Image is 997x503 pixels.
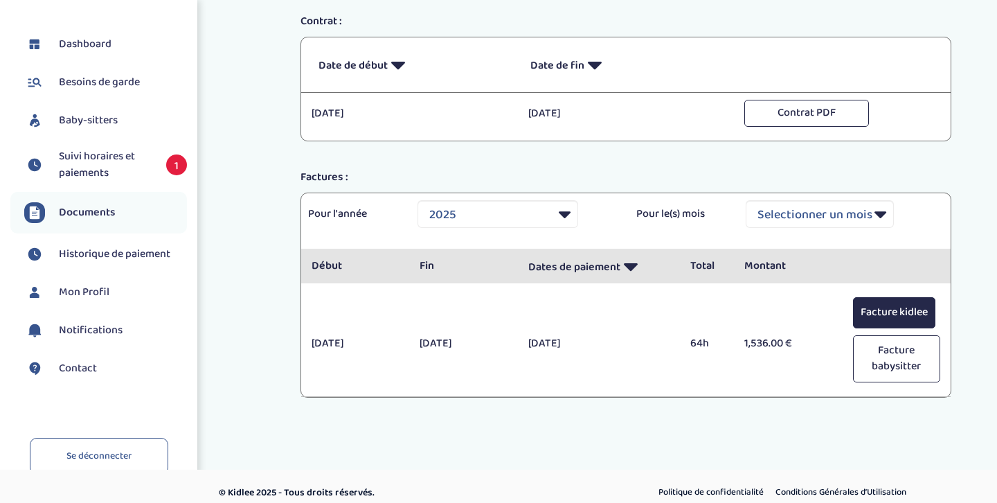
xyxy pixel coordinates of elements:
a: Facture babysitter [853,354,940,369]
a: Politique de confidentialité [654,484,769,502]
button: Contrat PDF [744,100,869,127]
span: Baby-sitters [59,112,118,129]
p: [DATE] [420,335,507,352]
p: Pour l'année [308,206,397,222]
p: Pour le(s) mois [636,206,725,222]
p: Début [312,258,399,274]
img: suivihoraire.svg [24,244,45,265]
a: Historique de paiement [24,244,187,265]
p: Total [690,258,724,274]
p: Fin [420,258,507,274]
a: Dashboard [24,34,187,55]
p: [DATE] [528,105,724,122]
span: 1 [166,155,187,175]
span: Dashboard [59,36,111,53]
p: [DATE] [312,105,508,122]
img: notification.svg [24,320,45,341]
a: Se déconnecter [30,438,168,475]
a: Conditions Générales d’Utilisation [771,484,911,502]
a: Baby-sitters [24,110,187,131]
img: suivihoraire.svg [24,155,45,175]
p: Date de fin [530,48,721,82]
img: babysitters.svg [24,110,45,131]
a: Documents [24,202,187,223]
span: Historique de paiement [59,246,170,263]
img: documents.svg [24,202,45,223]
span: Notifications [59,322,123,339]
div: Contrat : [290,13,962,30]
a: Contact [24,358,187,379]
p: © Kidlee 2025 - Tous droits réservés. [219,486,557,500]
span: Documents [59,204,116,221]
p: [DATE] [312,335,399,352]
span: Contact [59,360,97,377]
p: [DATE] [528,335,670,352]
a: Mon Profil [24,282,187,303]
img: dashboard.svg [24,34,45,55]
a: Notifications [24,320,187,341]
button: Facture kidlee [853,297,935,328]
span: Besoins de garde [59,74,140,91]
a: Contrat PDF [744,105,869,121]
a: Facture kidlee [853,308,935,324]
p: 64h [690,335,724,352]
span: Suivi horaires et paiements [59,148,152,182]
img: contact.svg [24,358,45,379]
img: besoin.svg [24,72,45,93]
p: Dates de paiement [528,249,670,283]
p: 1,536.00 € [744,335,832,352]
a: Suivi horaires et paiements 1 [24,148,187,182]
button: Facture babysitter [853,335,940,382]
p: Montant [744,258,832,274]
img: profil.svg [24,282,45,303]
p: Date de début [318,48,510,82]
a: Besoins de garde [24,72,187,93]
span: Mon Profil [59,284,109,301]
div: Factures : [290,169,962,186]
